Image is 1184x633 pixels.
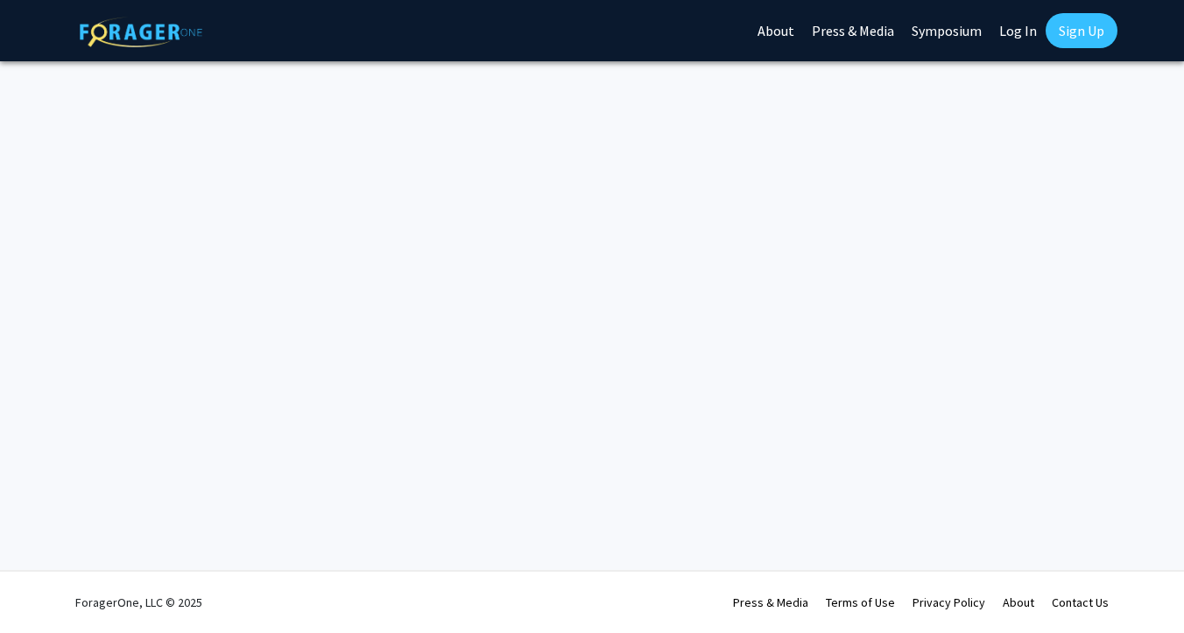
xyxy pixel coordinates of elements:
[75,572,202,633] div: ForagerOne, LLC © 2025
[733,594,808,610] a: Press & Media
[913,594,985,610] a: Privacy Policy
[1052,594,1109,610] a: Contact Us
[826,594,895,610] a: Terms of Use
[1046,13,1117,48] a: Sign Up
[1003,594,1034,610] a: About
[80,17,202,47] img: ForagerOne Logo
